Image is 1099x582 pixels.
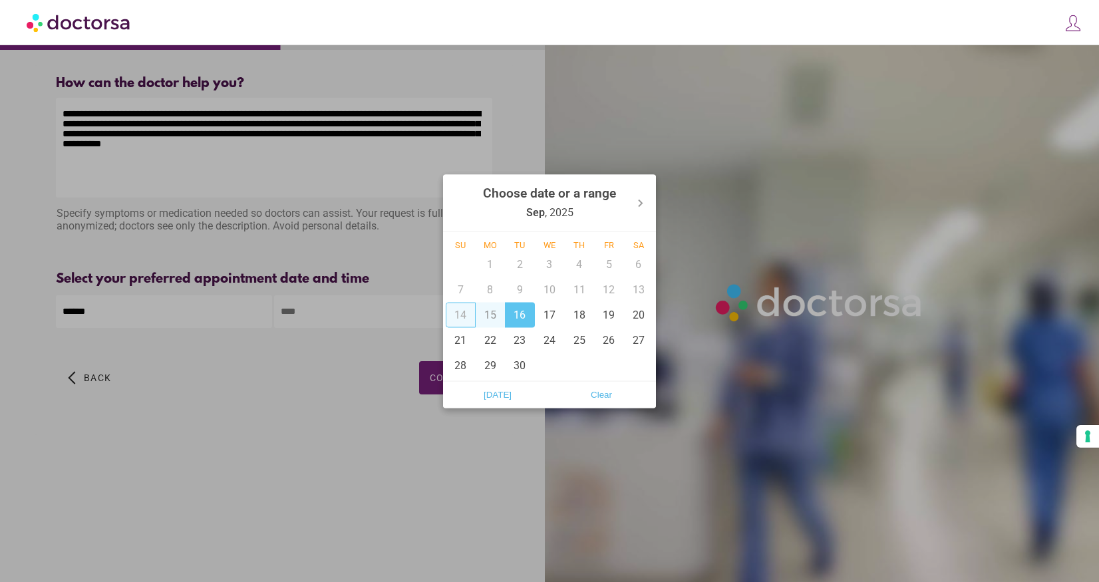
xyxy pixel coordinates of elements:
[446,384,549,405] button: [DATE]
[483,177,616,228] div: , 2025
[446,327,476,353] div: 21
[476,302,506,327] div: 15
[549,384,653,405] button: Clear
[446,302,476,327] div: 14
[564,251,594,277] div: 4
[623,239,653,249] div: Sa
[483,185,616,200] strong: Choose date or a range
[553,384,649,404] span: Clear
[535,239,565,249] div: We
[526,206,545,218] strong: Sep
[623,302,653,327] div: 20
[535,302,565,327] div: 17
[594,327,624,353] div: 26
[564,302,594,327] div: 18
[505,327,535,353] div: 23
[505,302,535,327] div: 16
[505,239,535,249] div: Tu
[623,277,653,302] div: 13
[623,327,653,353] div: 27
[476,251,506,277] div: 1
[476,327,506,353] div: 22
[27,7,132,37] img: Doctorsa.com
[535,277,565,302] div: 10
[505,353,535,378] div: 30
[1076,425,1099,448] button: Your consent preferences for tracking technologies
[594,251,624,277] div: 5
[446,239,476,249] div: Su
[450,384,546,404] span: [DATE]
[446,353,476,378] div: 28
[594,277,624,302] div: 12
[564,239,594,249] div: Th
[476,239,506,249] div: Mo
[535,327,565,353] div: 24
[623,251,653,277] div: 6
[594,239,624,249] div: Fr
[1064,14,1082,33] img: icons8-customer-100.png
[564,277,594,302] div: 11
[446,277,476,302] div: 7
[535,251,565,277] div: 3
[594,302,624,327] div: 19
[505,277,535,302] div: 9
[476,353,506,378] div: 29
[505,251,535,277] div: 2
[564,327,594,353] div: 25
[476,277,506,302] div: 8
